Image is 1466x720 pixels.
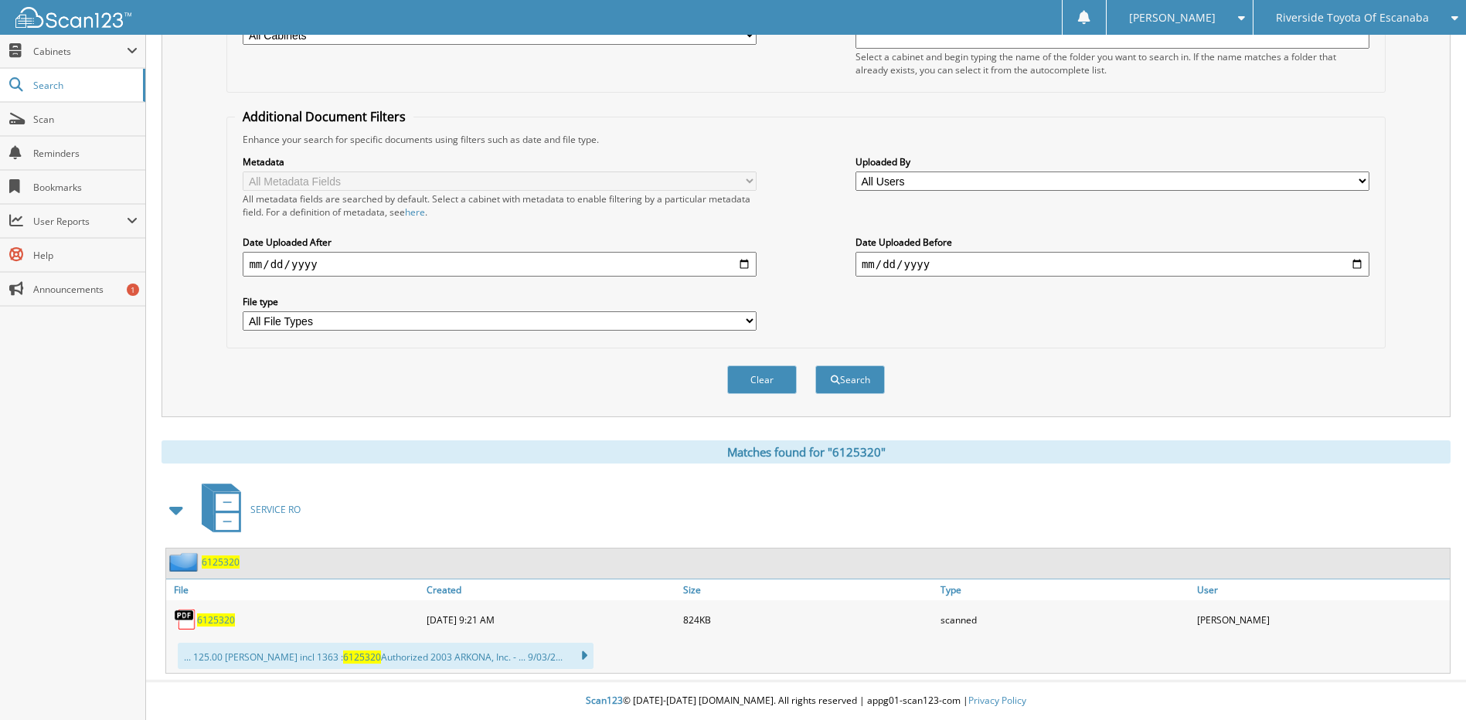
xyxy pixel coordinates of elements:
[1276,13,1429,22] span: Riverside Toyota Of Escanaba
[235,133,1376,146] div: Enhance your search for specific documents using filters such as date and file type.
[243,252,757,277] input: start
[855,252,1369,277] input: end
[169,552,202,572] img: folder2.png
[33,147,138,160] span: Reminders
[1389,646,1466,720] iframe: Chat Widget
[243,155,757,168] label: Metadata
[146,682,1466,720] div: © [DATE]-[DATE] [DOMAIN_NAME]. All rights reserved | appg01-scan123-com |
[855,236,1369,249] label: Date Uploaded Before
[343,650,381,664] span: 6125320
[33,283,138,296] span: Announcements
[15,7,131,28] img: scan123-logo-white.svg
[197,613,235,627] a: 6125320
[679,579,936,600] a: Size
[235,108,413,125] legend: Additional Document Filters
[1193,604,1450,635] div: [PERSON_NAME]
[166,579,423,600] a: File
[243,192,757,219] div: All metadata fields are searched by default. Select a cabinet with metadata to enable filtering b...
[250,503,301,516] span: SERVICE RO
[162,440,1451,464] div: Matches found for "6125320"
[33,181,138,194] span: Bookmarks
[127,284,139,296] div: 1
[33,215,127,228] span: User Reports
[178,643,594,669] div: ... 125.00 [PERSON_NAME] incl 1363 : Authorized 2003 ARKONA, Inc. - ... 9/03/2...
[727,365,797,394] button: Clear
[855,155,1369,168] label: Uploaded By
[192,479,301,540] a: SERVICE RO
[423,579,679,600] a: Created
[33,249,138,262] span: Help
[855,50,1369,76] div: Select a cabinet and begin typing the name of the folder you want to search in. If the name match...
[174,608,197,631] img: PDF.png
[33,113,138,126] span: Scan
[937,604,1193,635] div: scanned
[202,555,240,569] a: 6125320
[33,45,127,58] span: Cabinets
[1193,579,1450,600] a: User
[968,694,1026,707] a: Privacy Policy
[586,694,623,707] span: Scan123
[243,236,757,249] label: Date Uploaded After
[423,604,679,635] div: [DATE] 9:21 AM
[937,579,1193,600] a: Type
[1129,13,1216,22] span: [PERSON_NAME]
[405,205,425,219] a: here
[243,295,757,308] label: File type
[815,365,885,394] button: Search
[33,79,135,92] span: Search
[679,604,936,635] div: 824KB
